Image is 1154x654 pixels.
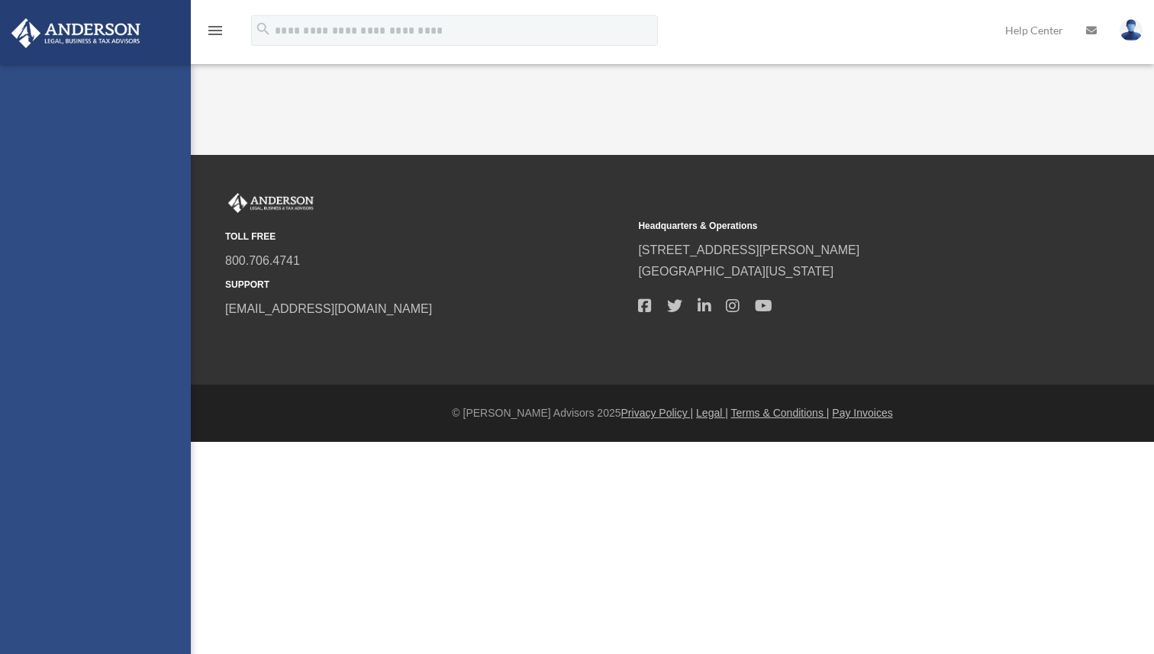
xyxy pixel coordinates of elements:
a: Pay Invoices [832,407,892,419]
a: Privacy Policy | [621,407,694,419]
small: Headquarters & Operations [638,218,1040,234]
i: search [255,21,272,37]
a: [EMAIL_ADDRESS][DOMAIN_NAME] [225,302,432,315]
small: SUPPORT [225,277,627,293]
a: menu [206,27,224,40]
div: © [PERSON_NAME] Advisors 2025 [191,404,1154,423]
small: TOLL FREE [225,229,627,245]
i: menu [206,21,224,40]
img: Anderson Advisors Platinum Portal [225,193,317,213]
a: Terms & Conditions | [731,407,830,419]
img: Anderson Advisors Platinum Portal [7,18,145,48]
a: [STREET_ADDRESS][PERSON_NAME] [638,243,859,256]
a: 800.706.4741 [225,254,300,267]
img: User Pic [1120,19,1143,41]
a: Legal | [696,407,728,419]
a: [GEOGRAPHIC_DATA][US_STATE] [638,265,833,278]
